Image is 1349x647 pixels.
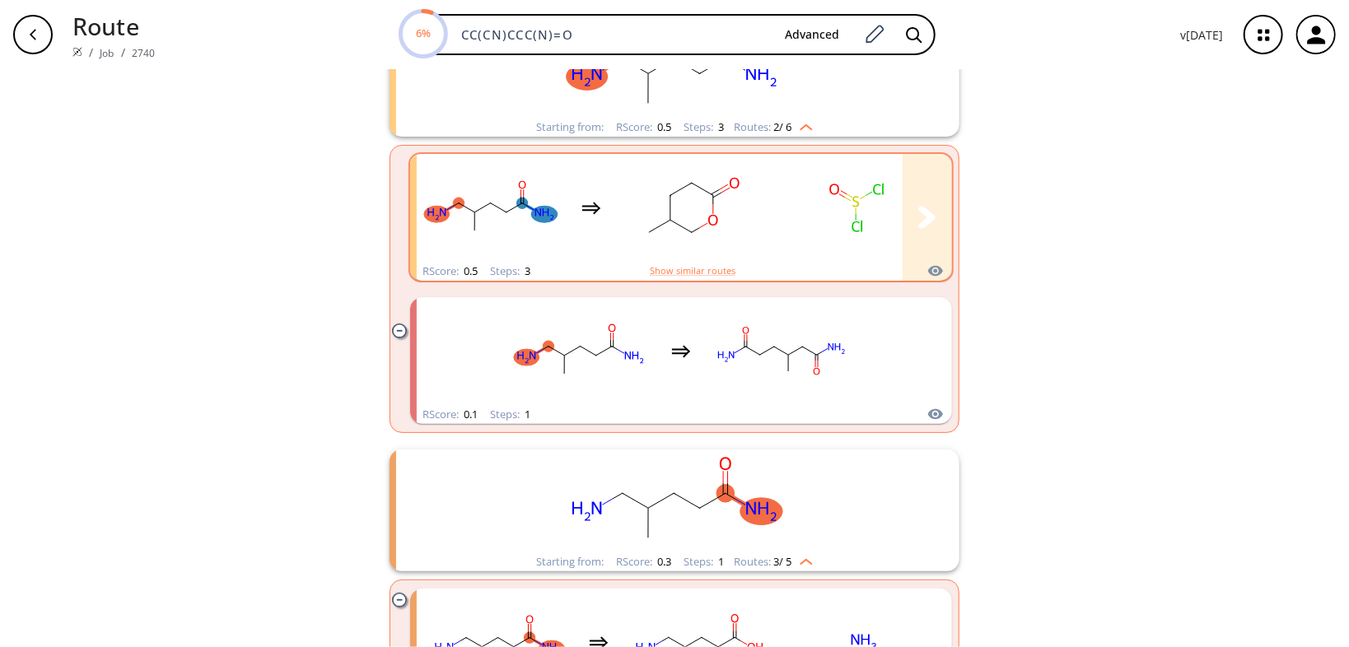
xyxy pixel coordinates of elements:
div: Steps : [490,409,530,420]
div: Starting from: [536,556,604,567]
svg: CC1CCC(=O)OC1 [618,156,766,259]
div: Starting from: [536,122,604,133]
input: Enter SMILES [451,26,773,43]
img: Up [791,552,813,566]
span: 0.1 [461,407,478,421]
div: Steps : [490,266,530,277]
div: RScore : [616,556,671,567]
svg: O=S(Cl)Cl [782,156,931,259]
span: 0.3 [655,554,671,569]
p: v [DATE] [1180,26,1224,44]
a: 2740 [132,46,156,60]
svg: CC(CCC(N)=O)CC(N)=O [707,300,856,403]
a: Job [100,46,114,60]
button: Advanced [773,20,853,50]
span: 0.5 [655,119,671,134]
div: Steps : [684,122,724,133]
div: Routes: [734,556,813,567]
span: 2 / 6 [773,122,791,133]
svg: CC(CN)CCC(N)=O [506,300,655,403]
p: Route [72,8,155,44]
div: RScore : [422,409,478,420]
img: Up [791,118,813,131]
span: 1 [522,407,530,421]
svg: CC(CN)CCC(N)=O [460,449,889,552]
img: Spaya logo [72,47,82,57]
div: Steps : [684,556,724,567]
text: 6% [416,26,431,40]
span: 3 [716,119,724,134]
button: Show similar routes [650,263,735,278]
span: 1 [716,554,724,569]
div: RScore : [616,122,671,133]
svg: CC(CN)CCC(N)=O [417,156,565,259]
span: 3 [522,263,530,278]
li: / [121,44,125,61]
span: 3 / 5 [773,556,791,567]
span: 0.5 [461,263,478,278]
li: / [89,44,93,61]
div: Routes: [734,122,813,133]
